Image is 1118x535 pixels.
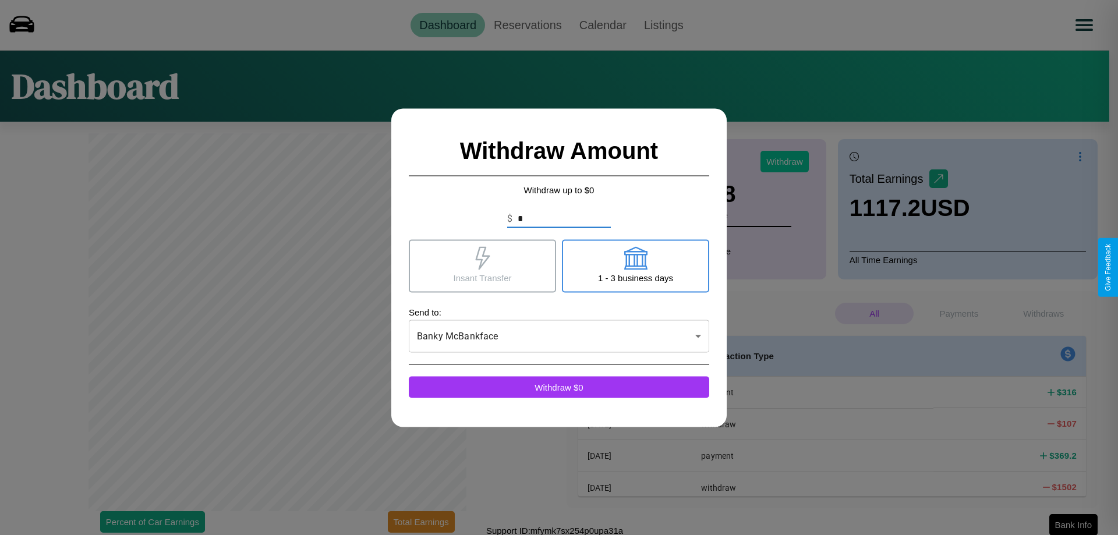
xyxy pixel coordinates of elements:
[409,304,709,320] p: Send to:
[409,126,709,176] h2: Withdraw Amount
[1104,244,1112,291] div: Give Feedback
[409,320,709,352] div: Banky McBankface
[409,182,709,197] p: Withdraw up to $ 0
[598,270,673,285] p: 1 - 3 business days
[453,270,511,285] p: Insant Transfer
[409,376,709,398] button: Withdraw $0
[507,211,512,225] p: $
